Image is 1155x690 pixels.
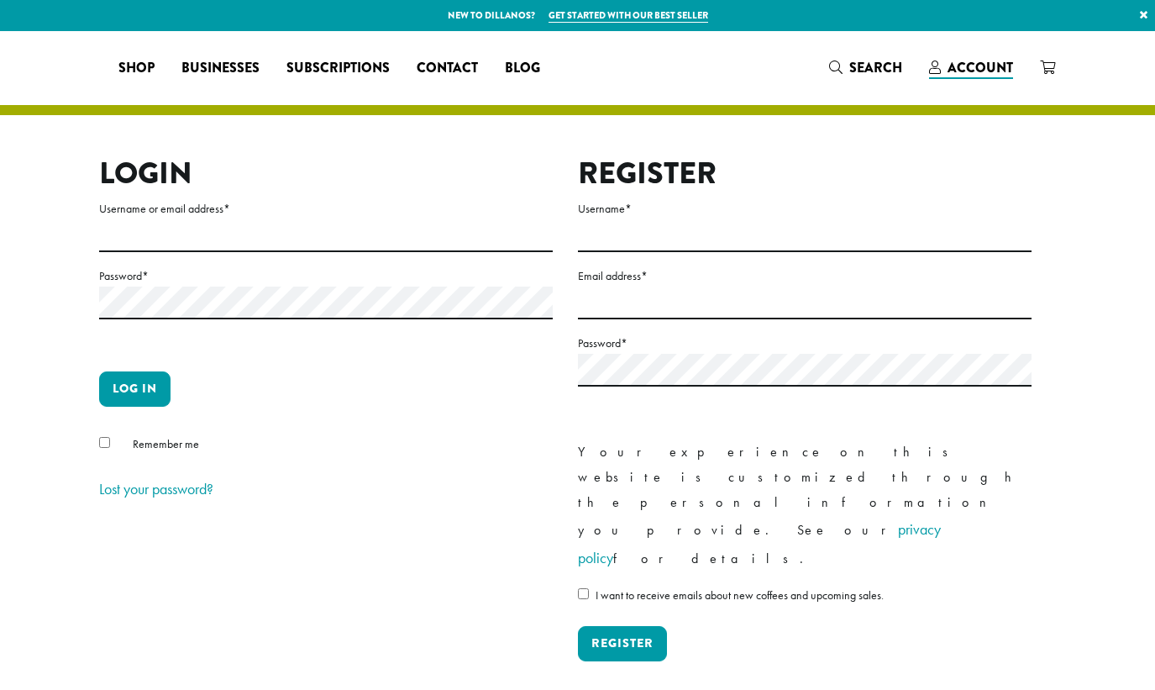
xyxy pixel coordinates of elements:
a: privacy policy [578,519,941,567]
a: Search [816,54,916,82]
label: Email address [578,266,1032,287]
span: Blog [505,58,540,79]
h2: Login [99,155,553,192]
span: Shop [118,58,155,79]
span: Search [849,58,902,77]
a: Get started with our best seller [549,8,708,23]
span: Subscriptions [286,58,390,79]
h2: Register [578,155,1032,192]
input: I want to receive emails about new coffees and upcoming sales. [578,588,589,599]
span: Account [948,58,1013,77]
a: Lost your password? [99,479,213,498]
span: Contact [417,58,478,79]
span: Businesses [181,58,260,79]
label: Username [578,198,1032,219]
label: Username or email address [99,198,553,219]
p: Your experience on this website is customized through the personal information you provide. See o... [578,440,1032,572]
a: Shop [105,55,168,82]
span: Remember me [133,436,199,451]
label: Password [99,266,553,287]
span: I want to receive emails about new coffees and upcoming sales. [596,587,884,603]
label: Password [578,333,1032,354]
button: Log in [99,371,171,407]
button: Register [578,626,667,661]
